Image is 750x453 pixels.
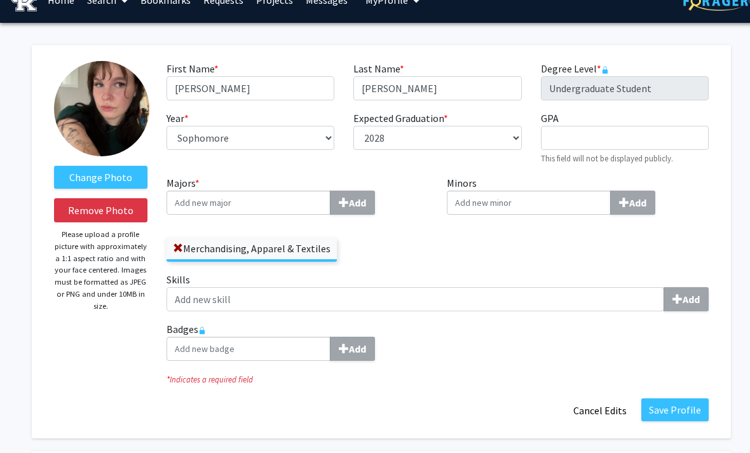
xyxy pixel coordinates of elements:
[330,337,375,361] button: Badges
[167,191,331,215] input: Majors*Add
[353,61,404,76] label: Last Name
[167,287,664,311] input: SkillsAdd
[541,153,673,163] small: This field will not be displayed publicly.
[664,287,709,311] button: Skills
[10,396,54,443] iframe: Chat
[330,191,375,215] button: Majors*
[349,196,366,209] b: Add
[167,321,709,361] label: Badges
[610,191,655,215] button: Minors
[54,166,147,189] label: ChangeProfile Picture
[167,272,709,311] label: Skills
[541,61,609,76] label: Degree Level
[54,61,149,156] img: Profile Picture
[629,196,646,209] b: Add
[353,111,448,126] label: Expected Graduation
[167,61,219,76] label: First Name
[565,398,635,423] button: Cancel Edits
[167,175,428,215] label: Majors
[167,374,709,386] i: Indicates a required field
[641,398,709,421] button: Save Profile
[349,342,366,355] b: Add
[167,337,331,361] input: BadgesAdd
[54,198,147,222] button: Remove Photo
[683,293,700,306] b: Add
[167,111,189,126] label: Year
[167,238,337,259] label: Merchandising, Apparel & Textiles
[601,66,609,74] svg: This information is provided and automatically updated by the University of Kentucky and is not e...
[541,111,559,126] label: GPA
[447,191,611,215] input: MinorsAdd
[447,175,709,215] label: Minors
[54,229,147,312] p: Please upload a profile picture with approximately a 1:1 aspect ratio and with your face centered...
